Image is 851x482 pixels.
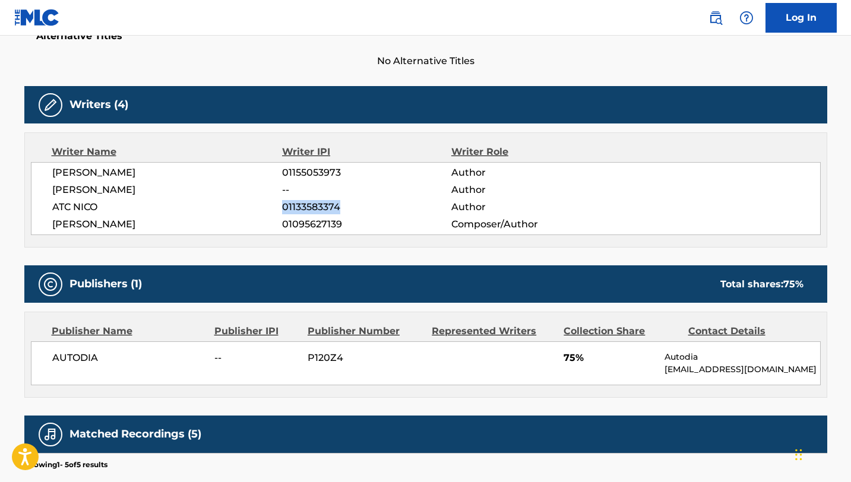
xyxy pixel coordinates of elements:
span: Author [451,200,605,214]
h5: Alternative Titles [36,30,815,42]
img: search [708,11,723,25]
div: Writer Role [451,145,605,159]
div: Contact Details [688,324,803,338]
span: -- [214,351,299,365]
span: 01133583374 [282,200,451,214]
div: Publisher IPI [214,324,299,338]
span: 75% [564,351,656,365]
span: 75 % [783,278,803,290]
p: [EMAIL_ADDRESS][DOMAIN_NAME] [665,363,820,376]
span: -- [282,183,451,197]
h5: Writers (4) [69,98,128,112]
img: Matched Recordings [43,427,58,442]
div: Total shares: [720,277,803,291]
span: Author [451,166,605,180]
span: 01155053973 [282,166,451,180]
div: Publisher Name [52,324,205,338]
h5: Publishers (1) [69,277,142,291]
span: AUTODIA [52,351,206,365]
div: Drag [795,437,802,473]
span: [PERSON_NAME] [52,166,283,180]
div: Represented Writers [432,324,555,338]
div: Publisher Number [308,324,423,338]
span: [PERSON_NAME] [52,217,283,232]
span: No Alternative Titles [24,54,827,68]
img: help [739,11,754,25]
span: ATC NICO [52,200,283,214]
a: Log In [765,3,837,33]
div: Help [735,6,758,30]
a: Public Search [704,6,727,30]
img: Writers [43,98,58,112]
span: [PERSON_NAME] [52,183,283,197]
img: Publishers [43,277,58,291]
p: Autodia [665,351,820,363]
span: P120Z4 [308,351,423,365]
h5: Matched Recordings (5) [69,427,201,441]
p: Showing 1 - 5 of 5 results [24,459,107,470]
span: Composer/Author [451,217,605,232]
div: Writer IPI [282,145,451,159]
span: 01095627139 [282,217,451,232]
iframe: Chat Widget [792,425,851,482]
img: MLC Logo [14,9,60,26]
div: Writer Name [52,145,283,159]
span: Author [451,183,605,197]
div: Collection Share [564,324,679,338]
